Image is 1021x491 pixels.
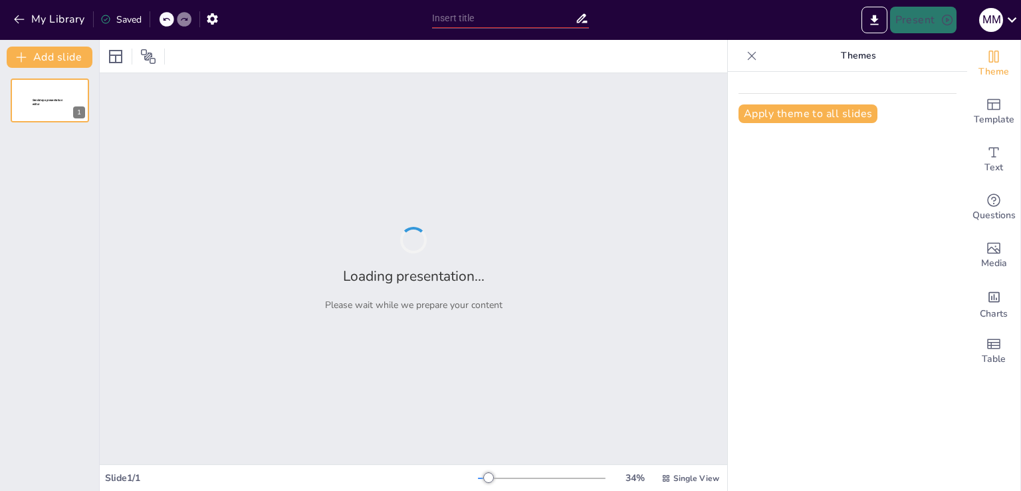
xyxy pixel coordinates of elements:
button: Apply theme to all slides [738,104,877,123]
h2: Loading presentation... [343,267,485,285]
span: Theme [978,65,1009,79]
span: Position [140,49,156,65]
button: Present [890,7,957,33]
p: Themes [762,40,954,72]
div: Add a table [967,327,1020,375]
div: M M [979,8,1003,32]
div: Layout [105,46,126,67]
div: 34 % [619,472,651,484]
p: Please wait while we prepare your content [325,299,503,311]
span: Questions [972,208,1016,223]
button: My Library [10,9,90,30]
div: Saved [100,13,142,26]
div: 1 [11,79,89,122]
span: Media [981,256,1007,271]
div: 1 [73,106,85,118]
span: Text [984,160,1003,175]
button: Export to PowerPoint [861,7,887,33]
div: Add ready made slides [967,88,1020,136]
span: Sendsteps presentation editor [33,98,62,106]
div: Add text boxes [967,136,1020,184]
button: M M [979,7,1003,33]
div: Add charts and graphs [967,279,1020,327]
div: Slide 1 / 1 [105,472,478,484]
div: Add images, graphics, shapes or video [967,232,1020,279]
span: Single View [673,473,719,484]
div: Change the overall theme [967,40,1020,88]
input: Insert title [432,9,575,28]
span: Table [982,352,1006,367]
span: Template [974,112,1014,127]
div: Get real-time input from your audience [967,184,1020,232]
span: Charts [980,307,1008,321]
button: Add slide [7,47,92,68]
